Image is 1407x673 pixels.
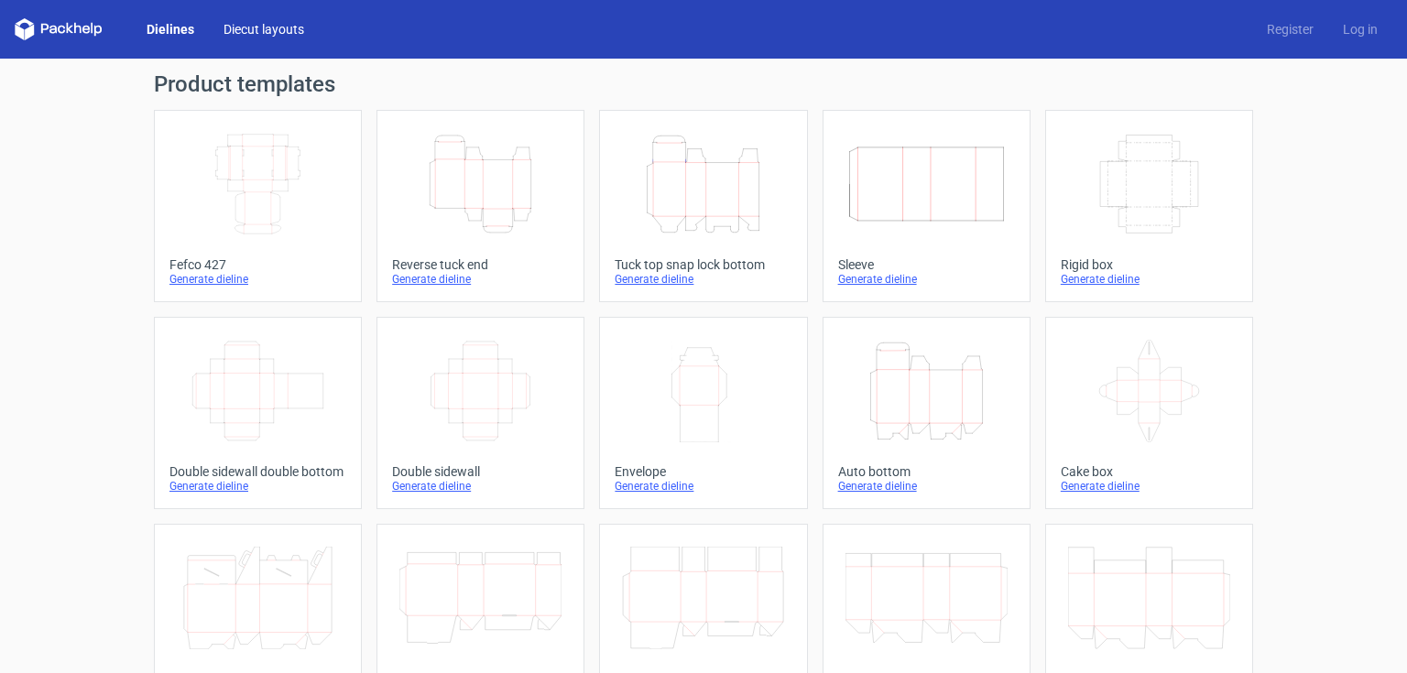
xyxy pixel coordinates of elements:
[154,73,1253,95] h1: Product templates
[615,479,791,494] div: Generate dieline
[392,464,569,479] div: Double sidewall
[615,257,791,272] div: Tuck top snap lock bottom
[392,257,569,272] div: Reverse tuck end
[1061,272,1238,287] div: Generate dieline
[838,257,1015,272] div: Sleeve
[823,317,1031,509] a: Auto bottomGenerate dieline
[1328,20,1392,38] a: Log in
[599,317,807,509] a: EnvelopeGenerate dieline
[1252,20,1328,38] a: Register
[1061,479,1238,494] div: Generate dieline
[209,20,319,38] a: Diecut layouts
[599,110,807,302] a: Tuck top snap lock bottomGenerate dieline
[823,110,1031,302] a: SleeveGenerate dieline
[838,272,1015,287] div: Generate dieline
[1045,317,1253,509] a: Cake boxGenerate dieline
[132,20,209,38] a: Dielines
[1045,110,1253,302] a: Rigid boxGenerate dieline
[615,272,791,287] div: Generate dieline
[392,479,569,494] div: Generate dieline
[392,272,569,287] div: Generate dieline
[615,464,791,479] div: Envelope
[169,272,346,287] div: Generate dieline
[1061,257,1238,272] div: Rigid box
[838,464,1015,479] div: Auto bottom
[1061,464,1238,479] div: Cake box
[154,317,362,509] a: Double sidewall double bottomGenerate dieline
[376,110,584,302] a: Reverse tuck endGenerate dieline
[154,110,362,302] a: Fefco 427Generate dieline
[169,257,346,272] div: Fefco 427
[376,317,584,509] a: Double sidewallGenerate dieline
[169,479,346,494] div: Generate dieline
[169,464,346,479] div: Double sidewall double bottom
[838,479,1015,494] div: Generate dieline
